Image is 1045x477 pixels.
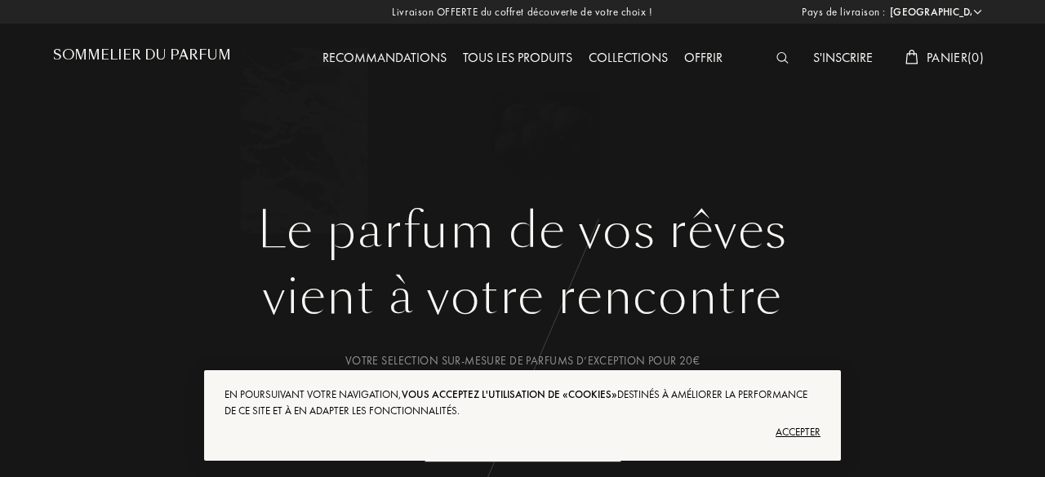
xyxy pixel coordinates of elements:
[580,49,676,66] a: Collections
[53,47,231,69] a: Sommelier du Parfum
[314,49,455,66] a: Recommandations
[225,386,820,419] div: En poursuivant votre navigation, destinés à améliorer la performance de ce site et à en adapter l...
[455,49,580,66] a: Tous les produits
[314,48,455,69] div: Recommandations
[676,49,731,66] a: Offrir
[53,47,231,63] h1: Sommelier du Parfum
[776,52,789,64] img: search_icn_white.svg
[580,48,676,69] div: Collections
[805,49,881,66] a: S'inscrire
[225,419,820,445] div: Accepter
[927,49,984,66] span: Panier ( 0 )
[676,48,731,69] div: Offrir
[905,50,918,64] img: cart_white.svg
[65,201,980,260] h1: Le parfum de vos rêves
[455,48,580,69] div: Tous les produits
[802,4,886,20] span: Pays de livraison :
[402,387,617,401] span: vous acceptez l'utilisation de «cookies»
[65,260,980,333] div: vient à votre rencontre
[805,48,881,69] div: S'inscrire
[65,352,980,369] div: Votre selection sur-mesure de parfums d’exception pour 20€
